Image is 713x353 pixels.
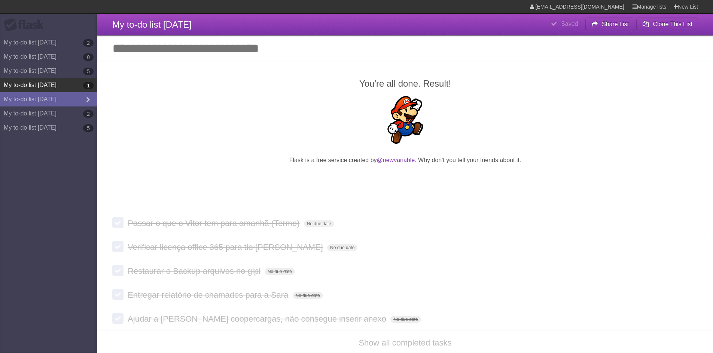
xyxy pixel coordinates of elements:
[112,265,124,276] label: Done
[83,82,94,89] b: 1
[293,292,323,299] span: No due date
[83,68,94,75] b: 5
[112,19,192,30] span: My to-do list [DATE]
[561,21,578,27] b: Saved
[636,18,698,31] button: Clone This List
[83,110,94,118] b: 2
[265,268,295,275] span: No due date
[128,314,388,323] span: Ajudar a [PERSON_NAME] coopercargas, não consegue inserir anexo
[381,96,429,144] img: Super Mario
[112,156,698,165] p: Flask is a free service created by . Why don't you tell your friends about it.
[327,244,357,251] span: No due date
[112,313,124,324] label: Done
[83,53,94,61] b: 0
[392,174,419,185] iframe: X Post Button
[112,241,124,252] label: Done
[112,77,698,90] h2: You're all done. Result!
[83,124,94,132] b: 5
[4,18,49,32] div: Flask
[304,220,334,227] span: No due date
[128,290,290,300] span: Entregar relatório de chamados para a Sara
[359,338,451,347] a: Show all completed tasks
[128,219,301,228] span: Passar o que o Vitor tem para amanhã (Termo)
[128,242,325,252] span: Verificar licença office 365 para tio [PERSON_NAME]
[377,157,415,163] a: @newvariable
[112,217,124,228] label: Done
[112,289,124,300] label: Done
[585,18,635,31] button: Share List
[390,316,421,323] span: No due date
[128,266,262,276] span: Restaurar o Backup arquivos no glpi
[83,39,94,47] b: 2
[602,21,629,27] b: Share List
[653,21,692,27] b: Clone This List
